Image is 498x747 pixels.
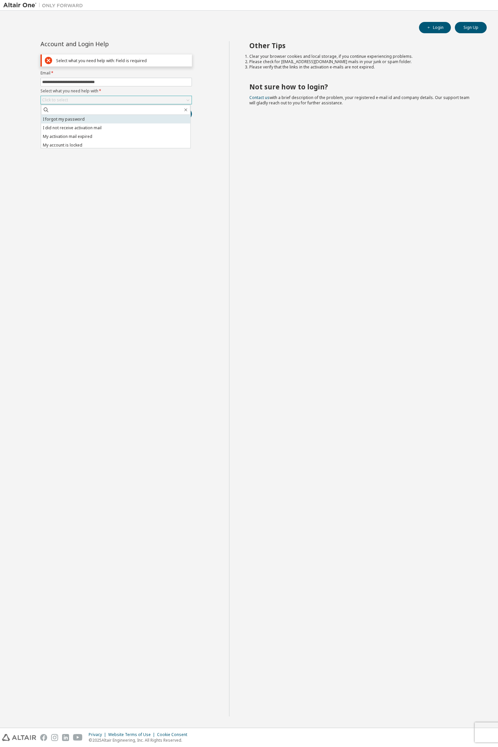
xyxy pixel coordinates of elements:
[3,2,86,9] img: Altair One
[108,732,157,737] div: Website Terms of Use
[41,70,192,76] label: Email
[89,732,108,737] div: Privacy
[249,54,475,59] li: Clear your browser cookies and local storage, if you continue experiencing problems.
[249,82,475,91] h2: Not sure how to login?
[41,88,192,94] label: Select what you need help with
[42,97,68,103] div: Click to select
[41,41,162,47] div: Account and Login Help
[249,95,469,106] span: with a brief description of the problem, your registered e-mail id and company details. Our suppo...
[249,64,475,70] li: Please verify that the links in the activation e-mails are not expired.
[56,58,189,63] div: Select what you need help with: Field is required
[41,115,191,124] li: I forgot my password
[157,732,191,737] div: Cookie Consent
[41,96,192,104] div: Click to select
[249,95,270,100] a: Contact us
[89,737,191,743] p: © 2025 Altair Engineering, Inc. All Rights Reserved.
[62,734,69,741] img: linkedin.svg
[249,59,475,64] li: Please check for [EMAIL_ADDRESS][DOMAIN_NAME] mails in your junk or spam folder.
[455,22,487,33] button: Sign Up
[2,734,36,741] img: altair_logo.svg
[73,734,83,741] img: youtube.svg
[40,734,47,741] img: facebook.svg
[419,22,451,33] button: Login
[51,734,58,741] img: instagram.svg
[249,41,475,50] h2: Other Tips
